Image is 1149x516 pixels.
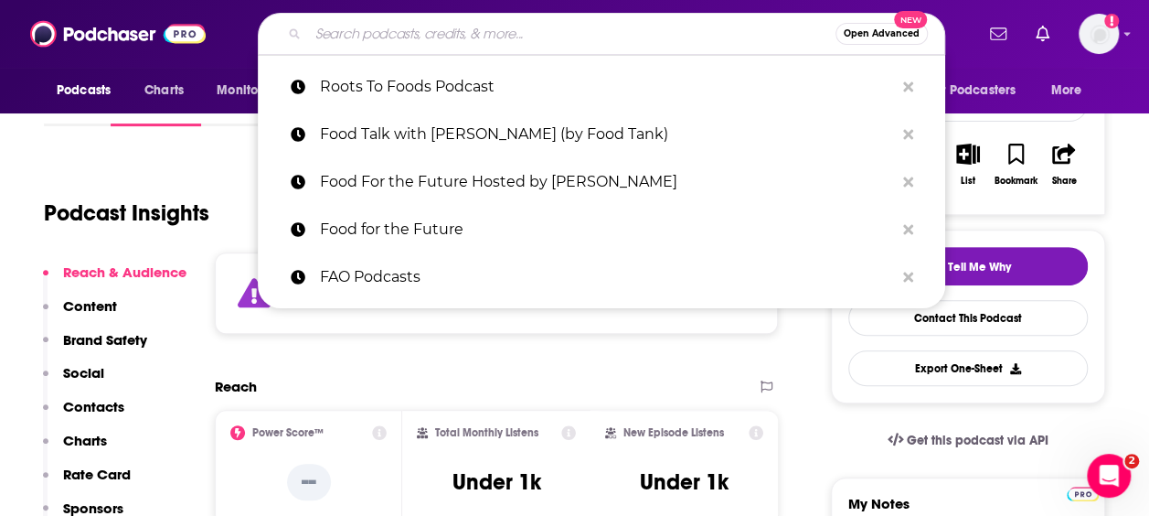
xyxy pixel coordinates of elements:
h2: Reach [215,378,257,395]
button: Bookmark [992,132,1039,198]
p: Contacts [63,398,124,415]
button: open menu [916,73,1042,108]
div: Bookmark [995,176,1037,187]
a: FAO Podcasts [258,253,945,301]
p: Reach & Audience [63,263,186,281]
section: Click to expand status details [215,253,778,334]
a: Show notifications dropdown [1028,18,1057,49]
a: Get this podcast via API [873,418,1063,463]
span: Open Advanced [844,29,920,38]
button: Open AdvancedNew [835,23,928,45]
a: Food For the Future Hosted by [PERSON_NAME] [258,158,945,206]
span: Monitoring [217,78,282,103]
p: Rate Card [63,466,131,483]
h2: New Episode Listens [623,426,724,439]
button: tell me why sparkleTell Me Why [848,247,1088,285]
h3: Under 1k [640,468,729,496]
div: List [961,176,975,187]
p: Charts [63,432,107,449]
img: Podchaser - Follow, Share and Rate Podcasts [30,16,206,51]
a: Roots To Foods Podcast [258,63,945,111]
p: -- [287,464,331,500]
p: Social [63,364,104,382]
button: Charts [43,432,107,466]
a: Show notifications dropdown [983,18,1014,49]
iframe: Intercom live chat [1087,454,1131,498]
svg: Add a profile image [1104,14,1119,28]
button: Show profile menu [1079,14,1119,54]
h2: Power Score™ [252,426,324,439]
a: Contact This Podcast [848,300,1088,336]
button: Share [1040,132,1088,198]
button: Rate Card [43,466,131,500]
button: Social [43,364,104,398]
span: More [1051,78,1082,103]
p: Food Talk with Dani Nierenberg (by Food Tank) [320,111,894,158]
button: Reach & Audience [43,263,186,297]
span: Charts [144,78,184,103]
button: Contacts [43,398,124,432]
a: Food for the Future [258,206,945,253]
h1: Podcast Insights [44,199,209,227]
span: New [894,11,927,28]
span: Tell Me Why [948,260,1011,274]
button: List [944,132,992,198]
span: Logged in as skimonkey [1079,14,1119,54]
div: Search podcasts, credits, & more... [258,13,945,55]
span: Get this podcast via API [907,433,1048,448]
button: open menu [1038,73,1105,108]
h2: Total Monthly Listens [435,426,538,439]
button: open menu [44,73,134,108]
button: Content [43,297,117,331]
input: Search podcasts, credits, & more... [308,19,835,48]
img: User Profile [1079,14,1119,54]
h3: Under 1k [452,468,540,496]
a: Pro website [1067,484,1099,501]
span: 2 [1124,454,1139,468]
button: open menu [204,73,305,108]
span: Podcasts [57,78,111,103]
p: Food For the Future Hosted by Peggy O’Neil [320,158,894,206]
p: Roots To Foods Podcast [320,63,894,111]
span: For Podcasters [928,78,1016,103]
p: Brand Safety [63,331,147,349]
p: Food for the Future [320,206,894,253]
button: Brand Safety [43,331,147,365]
div: Share [1051,176,1076,187]
p: FAO Podcasts [320,253,894,301]
a: Charts [133,73,195,108]
img: Podchaser Pro [1067,487,1099,501]
a: Food Talk with [PERSON_NAME] (by Food Tank) [258,111,945,158]
p: Content [63,297,117,315]
button: Export One-Sheet [848,350,1088,386]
